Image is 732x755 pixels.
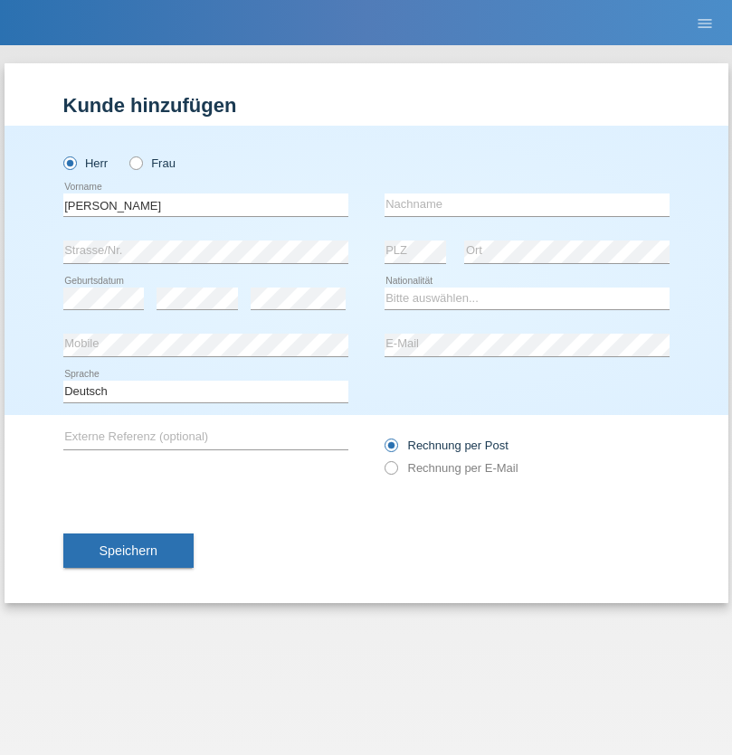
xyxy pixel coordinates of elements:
[129,156,176,170] label: Frau
[63,156,75,168] input: Herr
[63,94,670,117] h1: Kunde hinzufügen
[696,14,714,33] i: menu
[385,439,509,452] label: Rechnung per Post
[385,461,396,484] input: Rechnung per E-Mail
[63,533,194,568] button: Speichern
[129,156,141,168] input: Frau
[385,439,396,461] input: Rechnung per Post
[100,543,157,558] span: Speichern
[63,156,109,170] label: Herr
[385,461,518,475] label: Rechnung per E-Mail
[687,17,723,28] a: menu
